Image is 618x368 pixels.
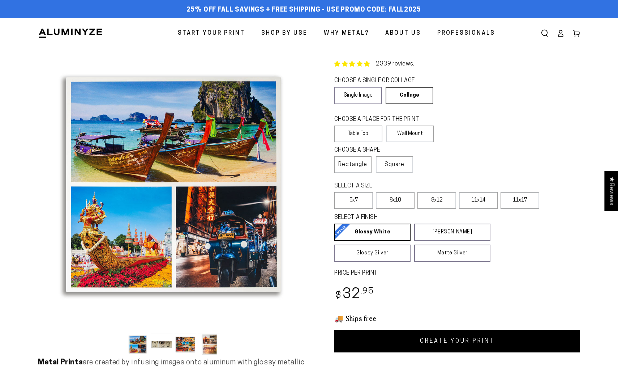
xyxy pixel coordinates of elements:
label: Wall Mount [386,126,434,142]
span: Start Your Print [178,28,245,39]
span: 25% off FALL Savings + Free Shipping - Use Promo Code: FALL2025 [186,6,421,14]
span: Professionals [437,28,495,39]
span: Rectangle [338,160,367,169]
a: Professionals [432,24,501,43]
a: Start Your Print [172,24,250,43]
label: Table Top [334,126,382,142]
strong: Metal Prints [38,359,83,366]
legend: CHOOSE A SINGLE OR COLLAGE [334,77,427,85]
legend: CHOOSE A SHAPE [334,146,406,155]
h3: 🚚 Ships free [334,313,580,323]
a: 2339 reviews. [376,61,415,67]
bdi: 32 [334,288,374,302]
label: 8x10 [376,192,415,209]
span: Square [385,160,404,169]
sup: .95 [361,287,374,296]
a: CREATE YOUR PRINT [334,330,580,352]
span: About Us [385,28,421,39]
button: Load image 3 in gallery view [175,333,196,355]
media-gallery: Gallery Viewer [38,49,309,358]
img: Aluminyze [38,28,103,39]
span: $ [335,291,342,301]
legend: CHOOSE A PLACE FOR THE PRINT [334,115,427,124]
label: 11x17 [501,192,539,209]
span: Why Metal? [324,28,369,39]
button: Load image 4 in gallery view [198,333,220,355]
label: 5x7 [334,192,373,209]
summary: Search our site [537,25,553,41]
a: Glossy White [334,224,411,241]
a: Glossy Silver [334,245,411,262]
a: Matte Silver [414,245,490,262]
button: Load image 2 in gallery view [151,333,172,355]
a: About Us [380,24,426,43]
button: Load image 1 in gallery view [127,333,149,355]
span: Shop By Use [261,28,308,39]
div: Click to open Judge.me floating reviews tab [604,171,618,211]
label: PRICE PER PRINT [334,269,580,278]
a: [PERSON_NAME] [414,224,490,241]
a: Shop By Use [256,24,313,43]
a: Collage [386,87,433,104]
label: 8x12 [417,192,456,209]
label: 11x14 [459,192,498,209]
legend: SELECT A SIZE [334,182,479,190]
a: Single Image [334,87,382,104]
legend: SELECT A FINISH [334,213,473,222]
a: Why Metal? [318,24,374,43]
